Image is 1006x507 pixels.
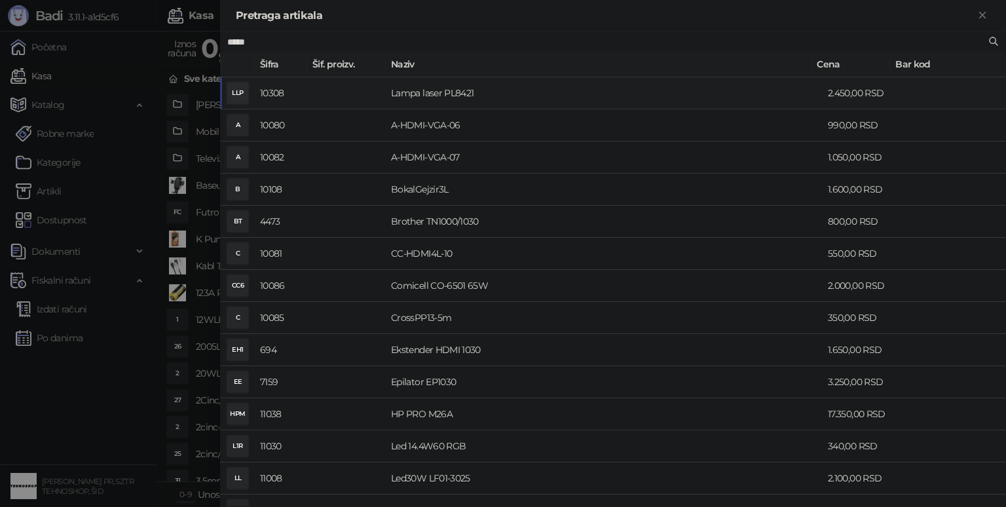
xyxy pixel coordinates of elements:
td: 800,00 RSD [823,206,901,238]
div: A [227,115,248,136]
td: 1.650,00 RSD [823,334,901,366]
div: B [227,179,248,200]
td: Comicell CO-6501 65W [386,270,823,302]
td: 10082 [255,141,307,174]
div: C [227,307,248,328]
td: 11030 [255,430,307,462]
div: BT [227,211,248,232]
th: Šif. proizv. [307,52,386,77]
td: 2.000,00 RSD [823,270,901,302]
th: Naziv [386,52,811,77]
td: 350,00 RSD [823,302,901,334]
td: HP PRO M26A [386,398,823,430]
th: Bar kod [890,52,995,77]
div: EH1 [227,339,248,360]
th: Šifra [255,52,307,77]
td: 3.250,00 RSD [823,366,901,398]
td: 17.350,00 RSD [823,398,901,430]
td: 694 [255,334,307,366]
td: Led30W LF01-3025 [386,462,823,495]
td: Lampa laser PL8421 [386,77,823,109]
div: CC6 [227,275,248,296]
div: A [227,147,248,168]
td: 10108 [255,174,307,206]
td: 1.600,00 RSD [823,174,901,206]
div: C [227,243,248,264]
div: EE [227,371,248,392]
td: 2.450,00 RSD [823,77,901,109]
td: 2.100,00 RSD [823,462,901,495]
td: 11038 [255,398,307,430]
td: Brother TN1000/1030 [386,206,823,238]
td: 10080 [255,109,307,141]
td: 7159 [255,366,307,398]
td: 11008 [255,462,307,495]
td: 10086 [255,270,307,302]
td: 4473 [255,206,307,238]
div: Pretraga artikala [236,8,975,24]
td: BokalGejzir3L [386,174,823,206]
th: Cena [811,52,890,77]
td: Epilator EP1030 [386,366,823,398]
td: 1.050,00 RSD [823,141,901,174]
td: 990,00 RSD [823,109,901,141]
td: Led 14.4W60 RGB [386,430,823,462]
div: LLP [227,83,248,103]
td: 550,00 RSD [823,238,901,270]
td: 10081 [255,238,307,270]
div: HPM [227,404,248,424]
td: 10085 [255,302,307,334]
div: LL [227,468,248,489]
div: L1R [227,436,248,457]
td: CC-HDMI4L-10 [386,238,823,270]
td: 10308 [255,77,307,109]
button: Zatvori [975,8,990,24]
td: CrossPP13-5m [386,302,823,334]
td: A-HDMI-VGA-07 [386,141,823,174]
td: Ekstender HDMI 1030 [386,334,823,366]
td: A-HDMI-VGA-06 [386,109,823,141]
td: 340,00 RSD [823,430,901,462]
